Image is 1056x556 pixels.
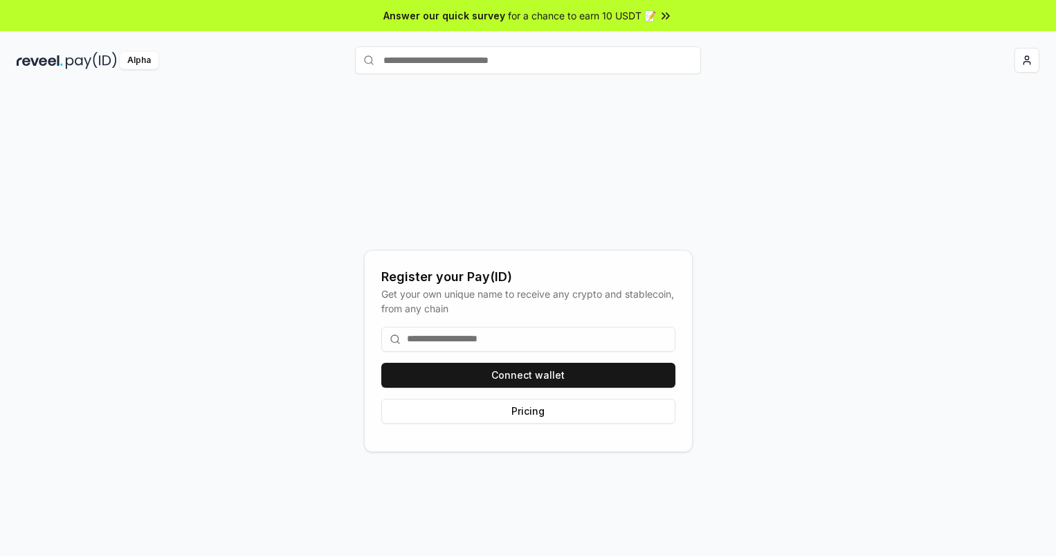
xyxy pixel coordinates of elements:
img: reveel_dark [17,52,63,69]
img: pay_id [66,52,117,69]
div: Get your own unique name to receive any crypto and stablecoin, from any chain [381,287,675,316]
button: Pricing [381,399,675,424]
span: Answer our quick survey [383,8,505,23]
span: for a chance to earn 10 USDT 📝 [508,8,656,23]
button: Connect wallet [381,363,675,388]
div: Alpha [120,52,158,69]
div: Register your Pay(ID) [381,267,675,287]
